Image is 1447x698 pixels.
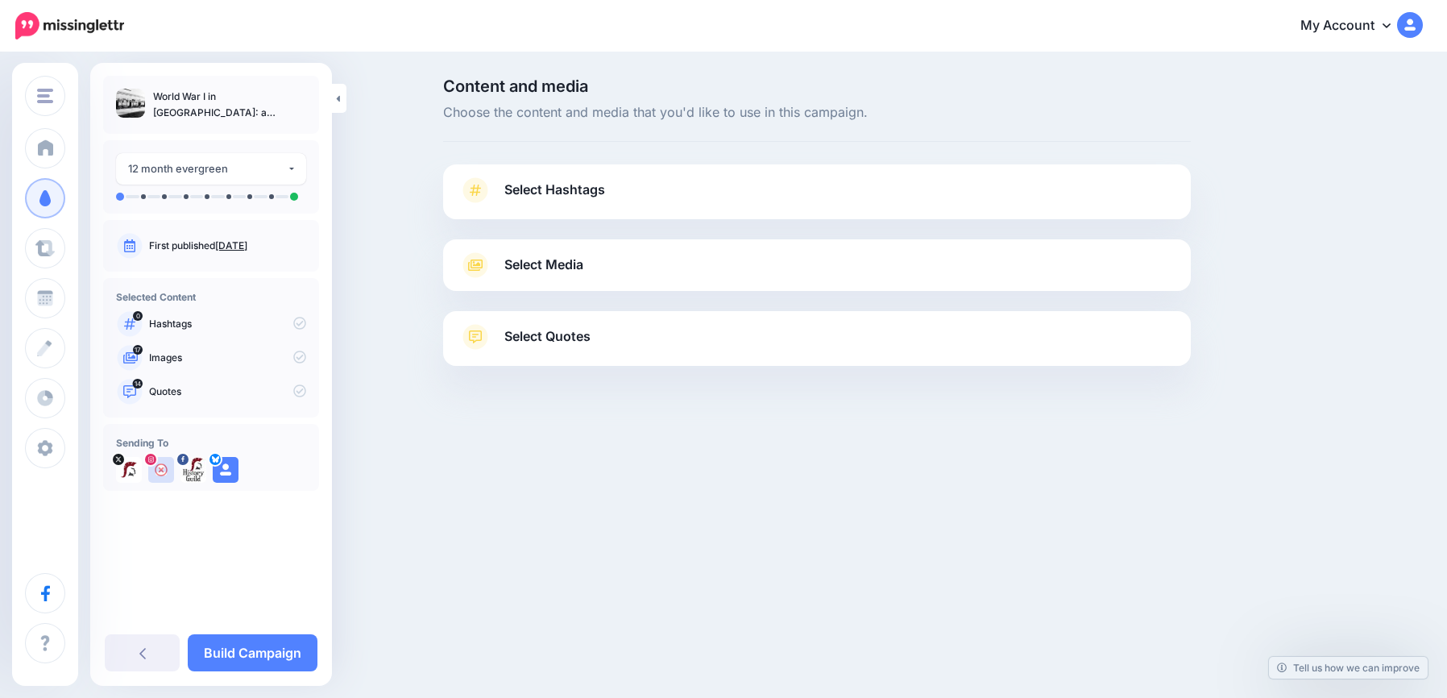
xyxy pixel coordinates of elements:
[149,317,306,331] p: Hashtags
[15,12,124,39] img: Missinglettr
[133,311,143,321] span: 0
[1284,6,1423,46] a: My Account
[133,379,143,388] span: 14
[116,153,306,185] button: 12 month evergreen
[443,102,1191,123] span: Choose the content and media that you'd like to use in this campaign.
[149,351,306,365] p: Images
[128,160,287,178] div: 12 month evergreen
[504,326,591,347] span: Select Quotes
[149,239,306,253] p: First published
[459,177,1175,219] a: Select Hashtags
[153,89,306,121] p: World War I in [GEOGRAPHIC_DATA]: a Turkish-Inspired Attack on Australia’s Home Soil
[180,457,206,483] img: 107731654_100216411778643_5832032346804107827_n-bsa91741.jpg
[133,345,143,355] span: 17
[504,179,605,201] span: Select Hashtags
[213,457,238,483] img: user_default_image.png
[443,78,1191,94] span: Content and media
[116,457,142,483] img: Hu3l9d_N-52559.jpg
[37,89,53,103] img: menu.png
[459,252,1175,278] a: Select Media
[116,89,145,118] img: 79e696daa3ccb08fe5c8029e08d71512_thumb.jpg
[116,291,306,303] h4: Selected Content
[1269,657,1428,679] a: Tell us how we can improve
[459,324,1175,366] a: Select Quotes
[215,239,247,251] a: [DATE]
[116,437,306,449] h4: Sending To
[504,254,583,276] span: Select Media
[149,384,306,399] p: Quotes
[148,457,174,483] img: user_default_image.png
